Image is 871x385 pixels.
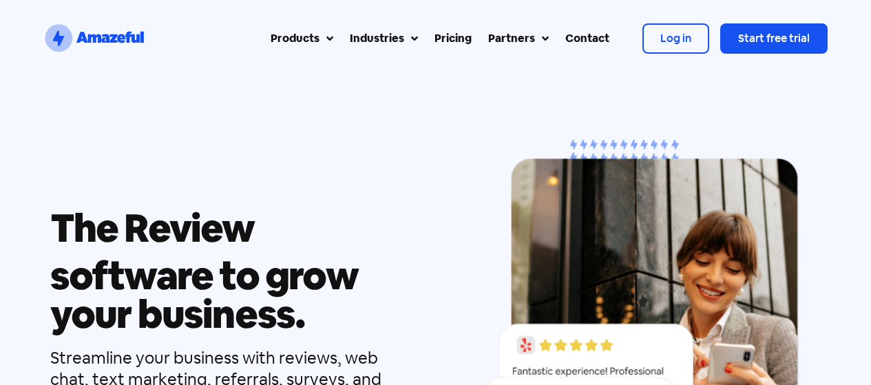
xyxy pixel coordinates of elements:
a: Pricing [426,22,480,55]
a: Log in [642,23,709,54]
div: Pricing [434,30,472,47]
a: Partners [480,22,557,55]
div: Contact [565,30,609,47]
div: Partners [488,30,535,47]
a: Start free trial [720,23,828,54]
span: The [50,205,118,251]
a: Products [262,22,342,55]
span: Start free trial [738,31,810,45]
a: Industries [342,22,426,55]
a: Contact [557,22,618,55]
h1: software to grow your business. [50,256,417,333]
div: Products [271,30,319,47]
span: Log in [660,31,691,45]
div: Industries [350,30,404,47]
a: SVG link [43,22,146,55]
